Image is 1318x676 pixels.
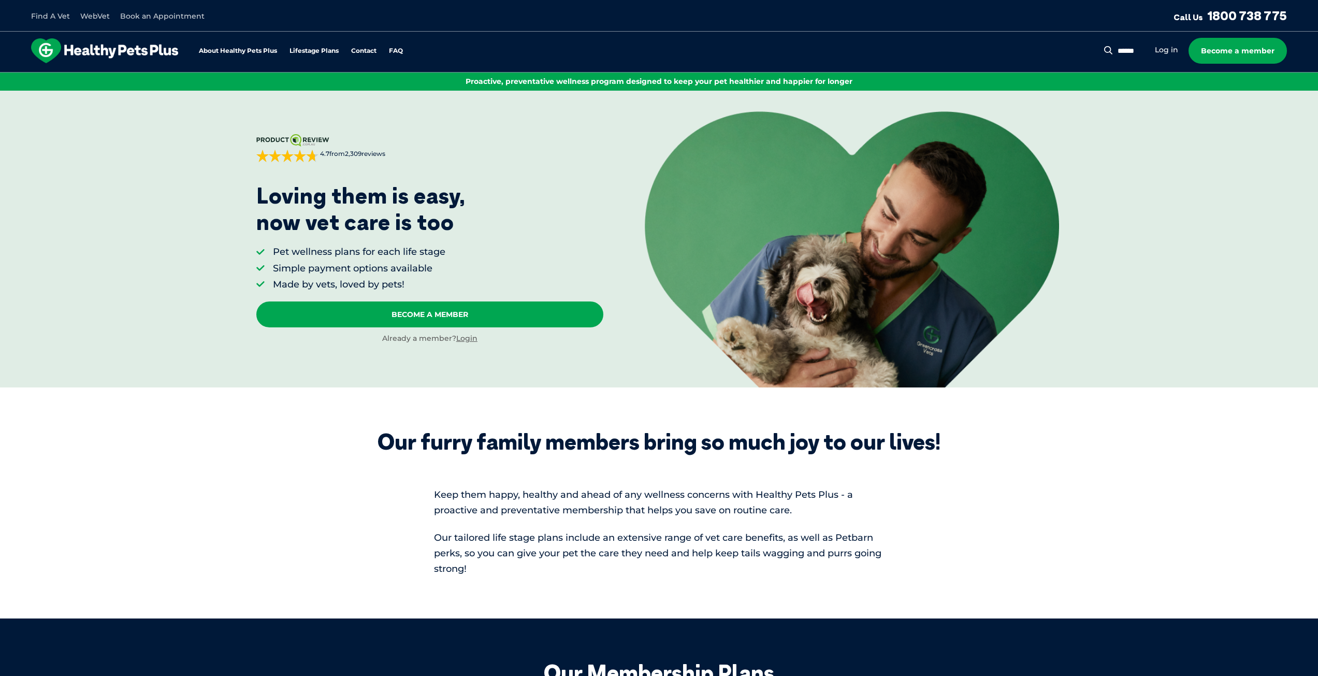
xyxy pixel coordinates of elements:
[1174,8,1287,23] a: Call Us1800 738 775
[31,38,178,63] img: hpp-logo
[273,246,445,258] li: Pet wellness plans for each life stage
[256,334,603,344] div: Already a member?
[1189,38,1287,64] a: Become a member
[256,301,603,327] a: Become A Member
[199,48,277,54] a: About Healthy Pets Plus
[256,134,603,162] a: 4.7from2,309reviews
[1174,12,1203,22] span: Call Us
[345,150,385,157] span: 2,309 reviews
[318,150,385,159] span: from
[351,48,376,54] a: Contact
[1155,45,1178,55] a: Log in
[31,11,70,21] a: Find A Vet
[1102,45,1115,55] button: Search
[256,183,466,235] p: Loving them is easy, now vet care is too
[645,111,1059,387] img: <p>Loving them is easy, <br /> now vet care is too</p>
[273,262,445,275] li: Simple payment options available
[289,48,339,54] a: Lifestage Plans
[434,532,881,574] span: Our tailored life stage plans include an extensive range of vet care benefits, as well as Petbarn...
[320,150,329,157] strong: 4.7
[434,489,853,516] span: Keep them happy, healthy and ahead of any wellness concerns with Healthy Pets Plus - a proactive ...
[80,11,110,21] a: WebVet
[120,11,205,21] a: Book an Appointment
[378,429,940,455] div: Our furry family members bring so much joy to our lives!
[273,278,445,291] li: Made by vets, loved by pets!
[456,334,477,343] a: Login
[256,150,318,162] div: 4.7 out of 5 stars
[466,77,852,86] span: Proactive, preventative wellness program designed to keep your pet healthier and happier for longer
[389,48,403,54] a: FAQ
